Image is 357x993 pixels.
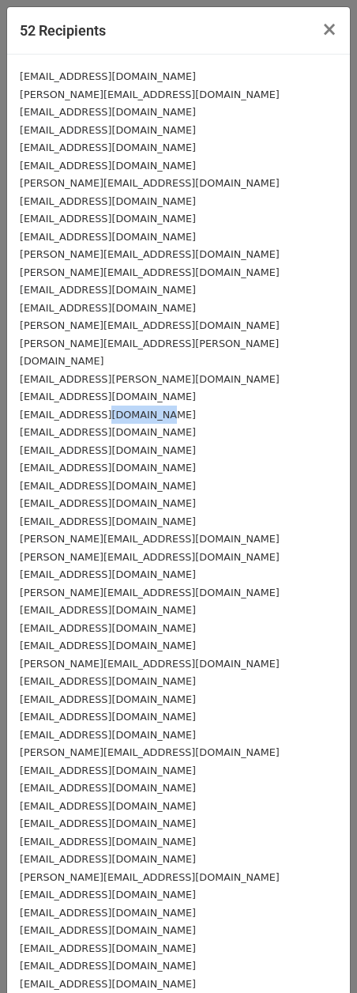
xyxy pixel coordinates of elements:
[20,515,196,527] small: [EMAIL_ADDRESS][DOMAIN_NAME]
[278,917,357,993] iframe: Chat Widget
[20,960,196,972] small: [EMAIL_ADDRESS][DOMAIN_NAME]
[20,604,196,616] small: [EMAIL_ADDRESS][DOMAIN_NAME]
[20,836,196,848] small: [EMAIL_ADDRESS][DOMAIN_NAME]
[20,871,280,883] small: [PERSON_NAME][EMAIL_ADDRESS][DOMAIN_NAME]
[20,338,279,368] small: [PERSON_NAME][EMAIL_ADDRESS][PERSON_NAME][DOMAIN_NAME]
[20,889,196,900] small: [EMAIL_ADDRESS][DOMAIN_NAME]
[20,746,280,758] small: [PERSON_NAME][EMAIL_ADDRESS][DOMAIN_NAME]
[321,18,337,40] span: ×
[309,7,350,51] button: Close
[20,142,196,153] small: [EMAIL_ADDRESS][DOMAIN_NAME]
[20,195,196,207] small: [EMAIL_ADDRESS][DOMAIN_NAME]
[20,765,196,776] small: [EMAIL_ADDRESS][DOMAIN_NAME]
[20,106,196,118] small: [EMAIL_ADDRESS][DOMAIN_NAME]
[20,248,280,260] small: [PERSON_NAME][EMAIL_ADDRESS][DOMAIN_NAME]
[20,942,196,954] small: [EMAIL_ADDRESS][DOMAIN_NAME]
[20,907,196,919] small: [EMAIL_ADDRESS][DOMAIN_NAME]
[20,89,280,100] small: [PERSON_NAME][EMAIL_ADDRESS][DOMAIN_NAME]
[20,409,196,421] small: [EMAIL_ADDRESS][DOMAIN_NAME]
[20,551,280,563] small: [PERSON_NAME][EMAIL_ADDRESS][DOMAIN_NAME]
[20,284,196,296] small: [EMAIL_ADDRESS][DOMAIN_NAME]
[20,800,196,812] small: [EMAIL_ADDRESS][DOMAIN_NAME]
[20,622,196,634] small: [EMAIL_ADDRESS][DOMAIN_NAME]
[20,817,196,829] small: [EMAIL_ADDRESS][DOMAIN_NAME]
[20,675,196,687] small: [EMAIL_ADDRESS][DOMAIN_NAME]
[20,373,280,385] small: [EMAIL_ADDRESS][PERSON_NAME][DOMAIN_NAME]
[20,640,196,651] small: [EMAIL_ADDRESS][DOMAIN_NAME]
[20,729,196,741] small: [EMAIL_ADDRESS][DOMAIN_NAME]
[20,693,196,705] small: [EMAIL_ADDRESS][DOMAIN_NAME]
[20,497,196,509] small: [EMAIL_ADDRESS][DOMAIN_NAME]
[20,444,196,456] small: [EMAIL_ADDRESS][DOMAIN_NAME]
[20,302,196,314] small: [EMAIL_ADDRESS][DOMAIN_NAME]
[20,426,196,438] small: [EMAIL_ADDRESS][DOMAIN_NAME]
[20,266,280,278] small: [PERSON_NAME][EMAIL_ADDRESS][DOMAIN_NAME]
[20,124,196,136] small: [EMAIL_ADDRESS][DOMAIN_NAME]
[20,924,196,936] small: [EMAIL_ADDRESS][DOMAIN_NAME]
[20,711,196,723] small: [EMAIL_ADDRESS][DOMAIN_NAME]
[20,177,280,189] small: [PERSON_NAME][EMAIL_ADDRESS][DOMAIN_NAME]
[20,231,196,243] small: [EMAIL_ADDRESS][DOMAIN_NAME]
[20,782,196,794] small: [EMAIL_ADDRESS][DOMAIN_NAME]
[20,70,196,82] small: [EMAIL_ADDRESS][DOMAIN_NAME]
[20,587,280,598] small: [PERSON_NAME][EMAIL_ADDRESS][DOMAIN_NAME]
[20,658,280,670] small: [PERSON_NAME][EMAIL_ADDRESS][DOMAIN_NAME]
[20,213,196,225] small: [EMAIL_ADDRESS][DOMAIN_NAME]
[20,978,196,990] small: [EMAIL_ADDRESS][DOMAIN_NAME]
[20,568,196,580] small: [EMAIL_ADDRESS][DOMAIN_NAME]
[20,20,106,41] h5: 52 Recipients
[20,480,196,492] small: [EMAIL_ADDRESS][DOMAIN_NAME]
[20,533,280,545] small: [PERSON_NAME][EMAIL_ADDRESS][DOMAIN_NAME]
[20,853,196,865] small: [EMAIL_ADDRESS][DOMAIN_NAME]
[20,462,196,474] small: [EMAIL_ADDRESS][DOMAIN_NAME]
[20,160,196,172] small: [EMAIL_ADDRESS][DOMAIN_NAME]
[20,319,280,331] small: [PERSON_NAME][EMAIL_ADDRESS][DOMAIN_NAME]
[20,391,196,402] small: [EMAIL_ADDRESS][DOMAIN_NAME]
